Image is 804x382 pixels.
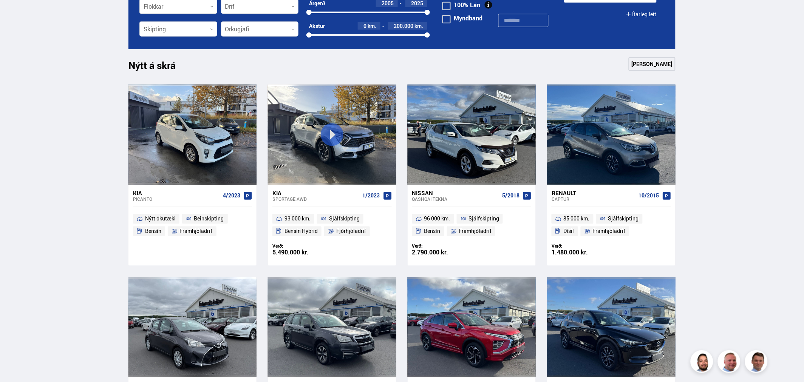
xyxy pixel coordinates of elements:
div: Sportage AWD [272,197,359,202]
span: Framhjóladrif [459,227,492,236]
span: Sjálfskipting [329,214,360,223]
span: Dísil [564,227,574,236]
span: Framhjóladrif [180,227,213,236]
span: Nýtt ökutæki [145,214,176,223]
div: Renault [552,190,635,197]
div: Kia [133,190,220,197]
span: 96 000 km. [424,214,450,223]
span: 0 [364,22,367,29]
div: Akstur [309,23,325,29]
a: Nissan Qashqai TEKNA 5/2018 96 000 km. Sjálfskipting Bensín Framhjóladrif Verð: 2.790.000 kr. [408,185,536,266]
a: Kia Sportage AWD 1/2023 93 000 km. Sjálfskipting Bensín Hybrid Fjórhjóladrif Verð: 5.490.000 kr. [268,185,396,266]
div: Picanto [133,197,220,202]
div: Kia [272,190,359,197]
span: km. [415,23,424,29]
button: Opna LiveChat spjallviðmót [6,3,29,26]
div: 2.790.000 kr. [412,250,472,256]
a: Renault Captur 10/2015 85 000 km. Sjálfskipting Dísil Framhjóladrif Verð: 1.480.000 kr. [547,185,675,266]
img: FbJEzSuNWCJXmdc-.webp [746,351,769,374]
a: [PERSON_NAME] [629,57,676,71]
div: Árgerð [309,0,325,6]
label: Myndband [442,15,483,21]
span: Bensín [424,227,441,236]
span: km. [368,23,377,29]
label: 100% Lán [442,2,481,8]
span: Bensín [145,227,161,236]
div: Verð: [272,243,332,249]
h1: Nýtt á skrá [128,60,189,75]
span: 5/2018 [502,193,520,199]
div: 5.490.000 kr. [272,250,332,256]
span: 4/2023 [223,193,240,199]
div: Verð: [412,243,472,249]
span: Sjálfskipting [608,214,639,223]
span: 85 000 km. [564,214,590,223]
button: Ítarleg leit [626,6,657,23]
div: 1.480.000 kr. [552,250,611,256]
div: Verð: [552,243,611,249]
span: Fjórhjóladrif [336,227,366,236]
span: Beinskipting [194,214,224,223]
span: 93 000 km. [284,214,311,223]
span: Bensín Hybrid [284,227,318,236]
span: 200.000 [394,22,414,29]
div: Captur [552,197,635,202]
span: Framhjóladrif [593,227,626,236]
a: Kia Picanto 4/2023 Nýtt ökutæki Beinskipting Bensín Framhjóladrif [128,185,257,266]
span: Sjálfskipting [468,214,499,223]
div: Nissan [412,190,499,197]
img: nhp88E3Fdnt1Opn2.png [692,351,714,374]
span: 10/2015 [639,193,659,199]
span: 1/2023 [363,193,380,199]
img: siFngHWaQ9KaOqBr.png [719,351,742,374]
div: Qashqai TEKNA [412,197,499,202]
